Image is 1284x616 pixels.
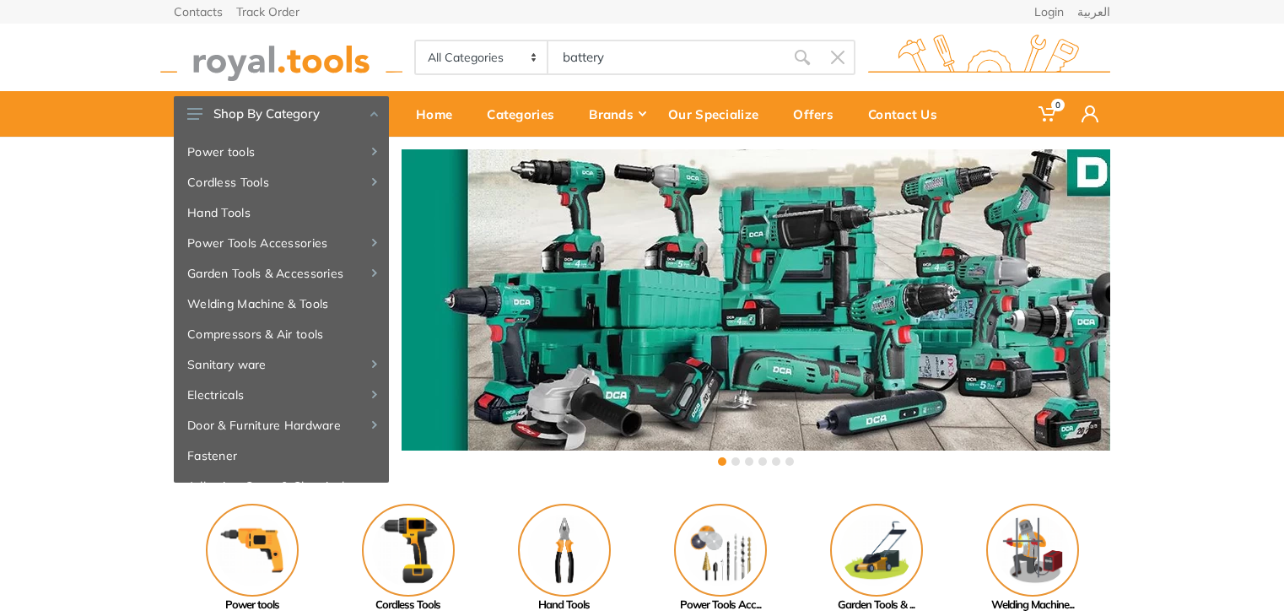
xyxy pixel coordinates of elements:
div: Cordless Tools [330,597,486,613]
a: Sanitary ware [174,349,389,380]
a: Power tools [174,504,330,613]
a: Login [1034,6,1064,18]
div: Brands [577,96,656,132]
a: Door & Furniture Hardware [174,410,389,440]
div: Categories [475,96,577,132]
img: royal.tools Logo [868,35,1110,81]
a: العربية [1077,6,1110,18]
a: Welding Machine & Tools [174,289,389,319]
input: Site search [548,40,785,75]
div: Hand Tools [486,597,642,613]
button: Shop By Category [174,96,389,132]
img: Royal - Welding Machine & Tools [986,504,1079,597]
div: Garden Tools & ... [798,597,954,613]
a: Cordless Tools [174,167,389,197]
img: Royal - Cordless Tools [362,504,455,597]
a: Track Order [236,6,299,18]
div: Home [404,96,475,132]
div: Power tools [174,597,330,613]
a: Welding Machine... [954,504,1110,613]
a: 0 [1027,91,1070,137]
a: Electricals [174,380,389,410]
a: Cordless Tools [330,504,486,613]
div: Contact Us [856,96,960,132]
a: Offers [781,91,856,137]
img: Royal - Power Tools Accessories [674,504,767,597]
a: Contacts [174,6,223,18]
div: Our Specialize [656,96,781,132]
img: Royal - Power tools [206,504,299,597]
span: 0 [1051,99,1065,111]
a: Fastener [174,440,389,471]
a: Power tools [174,137,389,167]
a: Hand Tools [486,504,642,613]
select: Category [416,41,548,73]
a: Garden Tools & ... [798,504,954,613]
div: Power Tools Acc... [642,597,798,613]
img: Royal - Hand Tools [518,504,611,597]
a: Garden Tools & Accessories [174,258,389,289]
a: Home [404,91,475,137]
a: Contact Us [856,91,960,137]
a: Power Tools Acc... [642,504,798,613]
a: Categories [475,91,577,137]
a: Compressors & Air tools [174,319,389,349]
a: Adhesive, Spray & Chemical [174,471,389,501]
img: Royal - Garden Tools & Accessories [830,504,923,597]
a: Our Specialize [656,91,781,137]
img: royal.tools Logo [160,35,402,81]
a: Hand Tools [174,197,389,228]
a: Power Tools Accessories [174,228,389,258]
div: Offers [781,96,856,132]
div: Welding Machine... [954,597,1110,613]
